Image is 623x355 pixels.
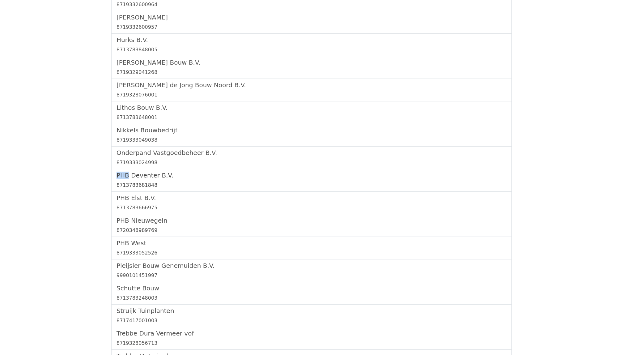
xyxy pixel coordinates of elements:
h5: Hurks B.V. [117,36,506,44]
div: 8719332600957 [117,24,506,31]
h5: PHB West [117,239,506,247]
a: PHB Elst B.V.8713783666975 [117,194,506,212]
div: 8719332600964 [117,1,506,8]
a: Struijk Tuinplanten8717417001003 [117,307,506,324]
a: Lithos Bouw B.V.8713783648001 [117,104,506,121]
h5: PHB Elst B.V. [117,194,506,202]
a: [PERSON_NAME] de Jong Bouw Noord B.V.8719328076001 [117,81,506,99]
div: 8717417001003 [117,317,506,324]
div: 8719328076001 [117,91,506,99]
div: 8713783666975 [117,204,506,212]
h5: Schutte Bouw [117,284,506,292]
h5: [PERSON_NAME] [117,14,506,21]
h5: Trebbe Dura Vermeer vof [117,330,506,337]
div: 8720348989769 [117,227,506,234]
h5: Pleijsier Bouw Genemuiden B.V. [117,262,506,269]
div: 8719329041268 [117,69,506,76]
a: Pleijsier Bouw Genemuiden B.V.9990101451997 [117,262,506,279]
a: [PERSON_NAME] Bouw B.V.8719329041268 [117,59,506,76]
h5: PHB Nieuwegein [117,217,506,224]
div: 8713783681848 [117,182,506,189]
div: 8713783848005 [117,46,506,53]
div: 9990101451997 [117,272,506,279]
a: PHB Nieuwegein8720348989769 [117,217,506,234]
h5: Lithos Bouw B.V. [117,104,506,111]
h5: Struijk Tuinplanten [117,307,506,314]
a: Hurks B.V.8713783848005 [117,36,506,53]
div: 8713783648001 [117,114,506,121]
a: Nikkels Bouwbedrijf8719333049038 [117,126,506,144]
div: 8719333049038 [117,136,506,144]
a: [PERSON_NAME]8719332600957 [117,14,506,31]
a: PHB West8719333052526 [117,239,506,257]
div: 8719333052526 [117,249,506,257]
h5: PHB Deventer B.V. [117,172,506,179]
div: 8713783248003 [117,294,506,302]
a: Onderpand Vastgoedbeheer B.V.8719333024998 [117,149,506,166]
h5: Nikkels Bouwbedrijf [117,126,506,134]
a: PHB Deventer B.V.8713783681848 [117,172,506,189]
h5: [PERSON_NAME] Bouw B.V. [117,59,506,66]
a: Schutte Bouw8713783248003 [117,284,506,302]
h5: Onderpand Vastgoedbeheer B.V. [117,149,506,156]
a: Trebbe Dura Vermeer vof8719328056713 [117,330,506,347]
div: 8719333024998 [117,159,506,166]
div: 8719328056713 [117,340,506,347]
h5: [PERSON_NAME] de Jong Bouw Noord B.V. [117,81,506,89]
